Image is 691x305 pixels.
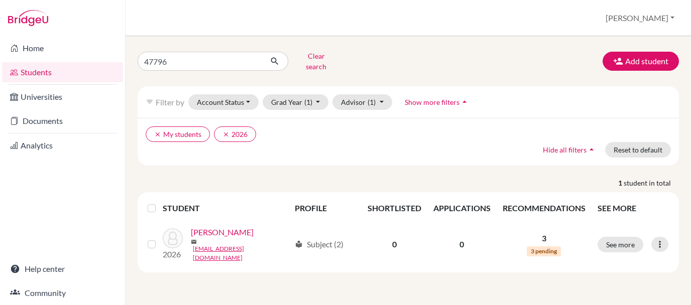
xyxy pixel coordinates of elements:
[603,52,679,71] button: Add student
[288,48,344,74] button: Clear search
[163,248,183,260] p: 2026
[154,131,161,138] i: clear
[362,196,427,220] th: SHORTLISTED
[598,237,643,252] button: See more
[2,38,123,58] a: Home
[146,98,154,106] i: filter_list
[2,259,123,279] a: Help center
[263,94,329,110] button: Grad Year(1)
[163,196,289,220] th: STUDENT
[191,226,254,238] a: [PERSON_NAME]
[601,9,679,28] button: [PERSON_NAME]
[587,144,597,155] i: arrow_drop_up
[534,142,605,158] button: Hide all filtersarrow_drop_up
[405,98,459,106] span: Show more filters
[2,283,123,303] a: Community
[8,10,48,26] img: Bridge-U
[543,145,587,154] span: Hide all filters
[368,98,376,106] span: (1)
[2,111,123,131] a: Documents
[156,97,184,107] span: Filter by
[138,52,262,71] input: Find student by name...
[427,196,497,220] th: APPLICATIONS
[2,135,123,156] a: Analytics
[295,238,343,250] div: Subject (2)
[605,142,671,158] button: Reset to default
[188,94,259,110] button: Account Status
[304,98,312,106] span: (1)
[618,178,624,188] strong: 1
[624,178,679,188] span: student in total
[193,244,290,262] a: [EMAIL_ADDRESS][DOMAIN_NAME]
[214,126,256,142] button: clear2026
[163,228,183,248] img: Elsabbagh, Mohamed
[527,246,561,256] span: 3 pending
[497,196,592,220] th: RECOMMENDATIONS
[222,131,229,138] i: clear
[427,220,497,268] td: 0
[146,126,210,142] button: clearMy students
[362,220,427,268] td: 0
[592,196,675,220] th: SEE MORE
[459,97,470,107] i: arrow_drop_up
[191,239,197,245] span: mail
[295,240,303,248] span: local_library
[332,94,392,110] button: Advisor(1)
[289,196,362,220] th: PROFILE
[396,94,478,110] button: Show more filtersarrow_drop_up
[503,232,586,244] p: 3
[2,87,123,107] a: Universities
[2,62,123,82] a: Students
